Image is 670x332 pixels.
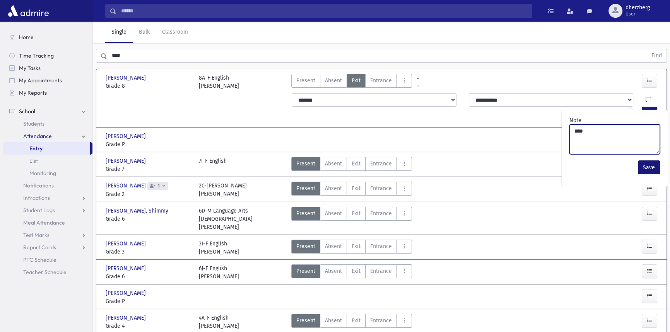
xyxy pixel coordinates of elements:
[106,132,147,140] span: [PERSON_NAME]
[626,11,650,17] span: User
[370,160,392,168] span: Entrance
[370,77,392,85] span: Entrance
[3,142,90,155] a: Entry
[106,190,191,198] span: Grade 2
[199,207,284,231] div: 6D-M Language Arts [DEMOGRAPHIC_DATA][PERSON_NAME]
[29,145,43,152] span: Entry
[199,240,239,256] div: 3I-F English [PERSON_NAME]
[19,52,54,59] span: Time Tracking
[3,204,92,216] a: Student Logs
[3,266,92,278] a: Teacher Schedule
[106,182,147,190] span: [PERSON_NAME]
[3,130,92,142] a: Attendance
[291,240,412,256] div: AttTypes
[647,49,667,62] button: Find
[23,120,44,127] span: Students
[23,256,56,263] span: PTC Schedule
[296,209,315,218] span: Present
[291,182,412,198] div: AttTypes
[106,314,147,322] span: [PERSON_NAME]
[3,229,92,241] a: Test Marks
[352,209,361,218] span: Exit
[352,242,361,250] span: Exit
[291,157,412,173] div: AttTypes
[3,192,92,204] a: Infractions
[352,77,361,85] span: Exit
[19,34,34,41] span: Home
[23,207,55,214] span: Student Logs
[3,216,92,229] a: Meal Attendance
[325,184,342,192] span: Absent
[291,264,412,281] div: AttTypes
[199,182,247,198] div: 2C-[PERSON_NAME] [PERSON_NAME]
[3,31,92,43] a: Home
[3,74,92,87] a: My Appointments
[133,22,156,43] a: Bulk
[370,209,392,218] span: Entrance
[106,157,147,165] span: [PERSON_NAME]
[23,194,50,201] span: Infractions
[29,170,56,177] span: Monitoring
[23,244,56,251] span: Report Cards
[105,22,133,43] a: Single
[325,267,342,275] span: Absent
[106,82,191,90] span: Grade 8
[3,241,92,254] a: Report Cards
[106,165,191,173] span: Grade 7
[106,248,191,256] span: Grade 3
[352,184,361,192] span: Exit
[291,74,412,90] div: AttTypes
[325,209,342,218] span: Absent
[23,269,67,276] span: Teacher Schedule
[370,267,392,275] span: Entrance
[199,157,227,173] div: 7I-F English
[3,179,92,192] a: Notifications
[3,167,92,179] a: Monitoring
[3,155,92,167] a: List
[370,184,392,192] span: Entrance
[19,108,35,115] span: School
[6,3,51,19] img: AdmirePro
[116,4,532,18] input: Search
[296,184,315,192] span: Present
[638,160,660,174] button: Save
[3,117,92,130] a: Students
[156,184,161,189] span: 1
[325,160,342,168] span: Absent
[325,77,342,85] span: Absent
[296,77,315,85] span: Present
[352,160,361,168] span: Exit
[199,314,239,330] div: 4A-F English [PERSON_NAME]
[106,264,147,272] span: [PERSON_NAME]
[296,242,315,250] span: Present
[106,240,147,248] span: [PERSON_NAME]
[106,215,191,223] span: Grade 6
[23,232,50,238] span: Test Marks
[370,242,392,250] span: Entrance
[106,207,170,215] span: [PERSON_NAME], Shimmy
[291,207,412,231] div: AttTypes
[106,272,191,281] span: Grade 6
[19,77,62,84] span: My Appointments
[106,289,147,297] span: [PERSON_NAME]
[106,140,191,148] span: Grade P
[296,317,315,325] span: Present
[23,182,54,189] span: Notifications
[106,74,147,82] span: [PERSON_NAME]
[626,5,650,11] span: dherzberg
[156,22,194,43] a: Classroom
[29,157,38,164] span: List
[296,160,315,168] span: Present
[3,105,92,117] a: School
[352,267,361,275] span: Exit
[569,116,581,124] label: Note
[3,87,92,99] a: My Reports
[291,314,412,330] div: AttTypes
[199,264,239,281] div: 6J-F English [PERSON_NAME]
[3,254,92,266] a: PTC Schedule
[3,62,92,74] a: My Tasks
[19,89,47,96] span: My Reports
[3,49,92,62] a: Time Tracking
[19,65,41,72] span: My Tasks
[23,219,65,226] span: Meal Attendance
